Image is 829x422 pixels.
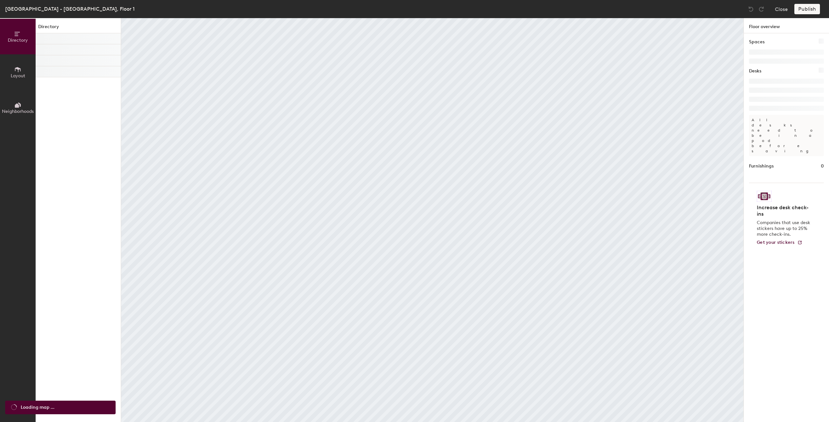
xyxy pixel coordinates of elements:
[5,5,135,13] div: [GEOGRAPHIC_DATA] - [GEOGRAPHIC_DATA], Floor 1
[749,115,824,156] p: All desks need to be in a pod before saving
[749,163,774,170] h1: Furnishings
[749,68,761,75] h1: Desks
[757,240,802,245] a: Get your stickers
[775,4,788,14] button: Close
[36,23,121,33] h1: Directory
[757,191,772,202] img: Sticker logo
[758,6,765,12] img: Redo
[821,163,824,170] h1: 0
[21,404,54,411] span: Loading map ...
[757,204,812,217] h4: Increase desk check-ins
[121,18,744,422] canvas: Map
[749,38,765,46] h1: Spaces
[8,38,28,43] span: Directory
[744,18,829,33] h1: Floor overview
[757,220,812,237] p: Companies that use desk stickers have up to 25% more check-ins.
[11,73,25,79] span: Layout
[757,240,795,245] span: Get your stickers
[748,6,754,12] img: Undo
[2,109,34,114] span: Neighborhoods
